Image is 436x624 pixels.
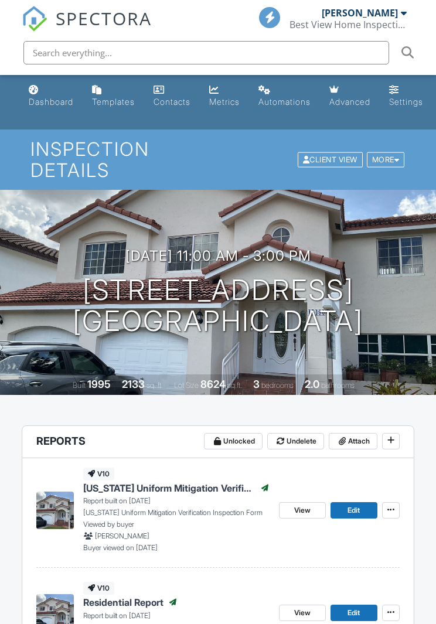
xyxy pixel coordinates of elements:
span: SPECTORA [56,6,152,30]
div: More [367,152,405,168]
span: bedrooms [261,381,294,390]
span: Built [73,381,86,390]
a: Settings [384,80,428,113]
img: The Best Home Inspection Software - Spectora [22,6,47,32]
span: sq. ft. [147,381,163,390]
div: Best View Home Inspections [289,19,407,30]
a: Contacts [149,80,195,113]
h1: Inspection Details [30,139,406,180]
a: Metrics [205,80,244,113]
div: Dashboard [29,97,73,107]
div: 1995 [87,378,111,390]
div: 2.0 [305,378,319,390]
a: SPECTORA [22,16,152,40]
div: Contacts [154,97,190,107]
a: Templates [87,80,139,113]
div: Settings [389,97,423,107]
div: Advanced [329,97,370,107]
span: sq.ft. [227,381,242,390]
div: 2133 [122,378,145,390]
h1: [STREET_ADDRESS] [GEOGRAPHIC_DATA] [73,275,363,337]
div: Client View [298,152,363,168]
div: Templates [92,97,135,107]
a: Automations (Basic) [254,80,315,113]
span: Lot Size [174,381,199,390]
h3: [DATE] 11:00 am - 3:00 pm [125,248,311,264]
span: bathrooms [321,381,355,390]
a: Advanced [325,80,375,113]
div: 3 [253,378,260,390]
a: Client View [297,155,366,163]
div: Automations [258,97,311,107]
div: Metrics [209,97,240,107]
input: Search everything... [23,41,389,64]
div: 8624 [200,378,226,390]
a: Dashboard [24,80,78,113]
div: [PERSON_NAME] [322,7,398,19]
